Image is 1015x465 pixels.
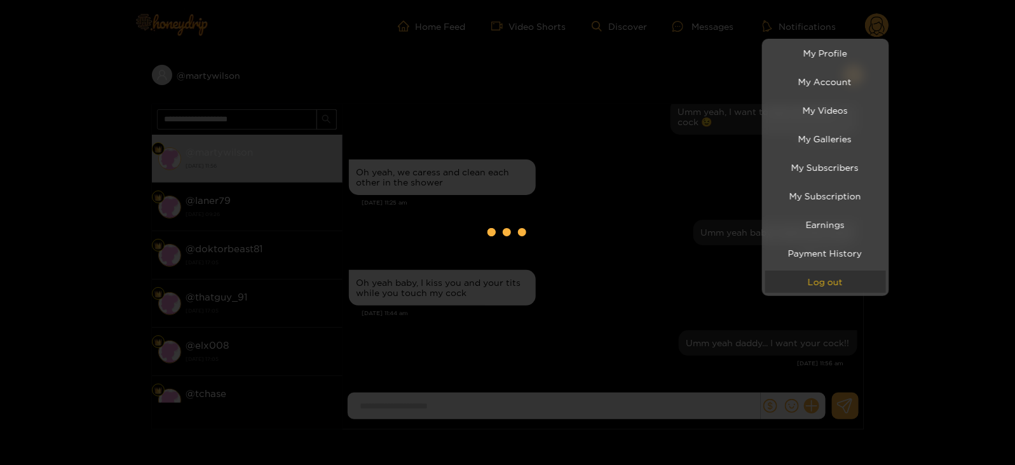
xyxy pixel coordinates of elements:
[765,99,886,121] a: My Videos
[765,128,886,150] a: My Galleries
[765,242,886,264] a: Payment History
[765,185,886,207] a: My Subscription
[765,71,886,93] a: My Account
[765,156,886,179] a: My Subscribers
[765,271,886,293] button: Log out
[765,213,886,236] a: Earnings
[765,42,886,64] a: My Profile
